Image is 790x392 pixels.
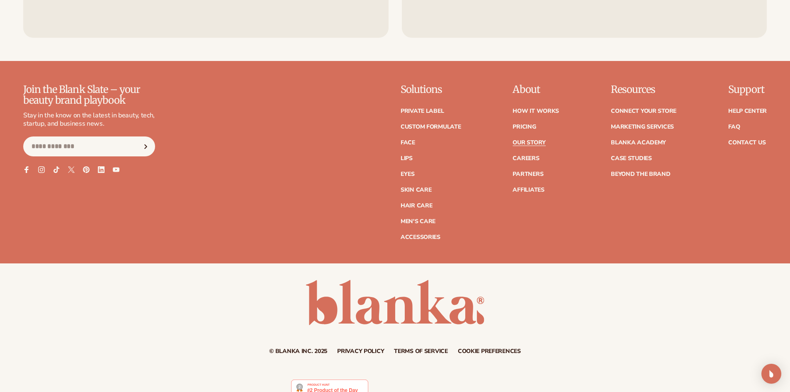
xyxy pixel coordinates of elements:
[513,171,543,177] a: Partners
[23,84,155,106] p: Join the Blank Slate – your beauty brand playbook
[611,140,666,146] a: Blanka Academy
[513,124,536,130] a: Pricing
[401,84,461,95] p: Solutions
[728,108,767,114] a: Help Center
[611,108,676,114] a: Connect your store
[337,348,384,354] a: Privacy policy
[513,156,539,161] a: Careers
[394,348,448,354] a: Terms of service
[513,108,559,114] a: How It Works
[401,124,461,130] a: Custom formulate
[611,124,674,130] a: Marketing services
[401,203,432,209] a: Hair Care
[269,347,327,355] small: © Blanka Inc. 2025
[728,124,740,130] a: FAQ
[23,111,155,129] p: Stay in the know on the latest in beauty, tech, startup, and business news.
[761,364,781,384] div: Open Intercom Messenger
[401,140,415,146] a: Face
[401,187,431,193] a: Skin Care
[513,140,545,146] a: Our Story
[611,156,652,161] a: Case Studies
[513,187,544,193] a: Affiliates
[136,136,155,156] button: Subscribe
[513,84,559,95] p: About
[458,348,521,354] a: Cookie preferences
[401,171,415,177] a: Eyes
[401,108,444,114] a: Private label
[728,84,767,95] p: Support
[401,219,435,224] a: Men's Care
[401,234,440,240] a: Accessories
[611,84,676,95] p: Resources
[728,140,766,146] a: Contact Us
[611,171,671,177] a: Beyond the brand
[401,156,413,161] a: Lips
